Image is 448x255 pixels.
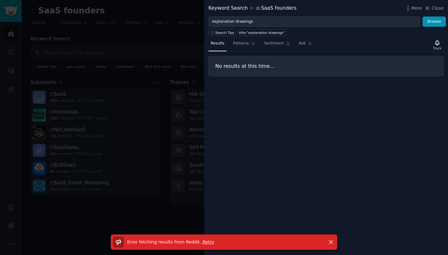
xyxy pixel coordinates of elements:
h3: No results at this time... [215,63,437,69]
div: Keyword Search SaaS founders [208,4,296,12]
a: Ask [297,39,315,51]
span: Retry [203,239,214,244]
button: Browse [422,16,446,27]
span: Patterns [233,41,249,46]
button: Search Tips [208,29,236,36]
span: Results [211,41,224,46]
a: title:"explanation drawings" [238,29,286,36]
div: Track [433,46,441,50]
span: Error fetching results from Reddit. . [127,239,203,244]
span: Search Tips [215,30,234,35]
button: Close [424,5,444,12]
a: Sentiment [262,39,292,51]
button: More [405,5,422,12]
span: Sentiment [264,41,284,46]
button: Track [431,38,444,51]
a: Results [208,39,226,51]
div: title:"explanation drawings" [239,30,285,35]
a: Patterns [231,39,257,51]
span: in [250,6,253,11]
span: Ask [299,41,306,46]
span: Close [432,5,444,12]
input: Try a keyword related to your business [208,16,420,27]
span: More [411,5,422,12]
